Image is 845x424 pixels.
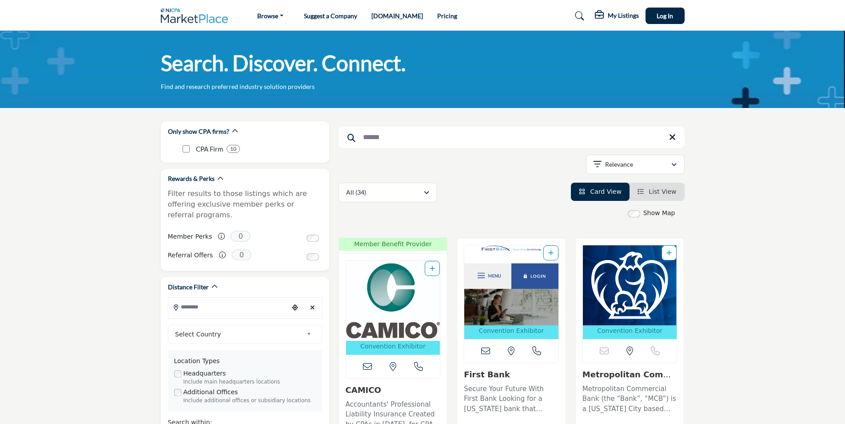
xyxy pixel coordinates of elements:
[161,82,315,91] p: Find and research preferred industry solution providers
[339,183,437,202] button: All (34)
[168,188,322,220] p: Filter results to those listings which are offering exclusive member perks or referral programs.
[346,385,441,395] h3: CAMICO
[464,370,510,379] a: First Bank
[175,329,303,340] span: Select Country
[605,160,633,169] p: Relevance
[307,253,319,260] input: Switch to Referral Offers
[464,245,558,325] img: First Bank
[582,370,678,380] h3: Metropolitan Commercial Bank
[342,240,445,249] span: Member Benefit Provider
[583,245,677,325] img: Metropolitan Commercial Bank
[579,188,622,195] a: View Card
[657,12,673,20] span: Log In
[666,249,672,256] a: Add To List
[590,188,621,195] span: Card View
[339,127,685,148] input: Search Keyword
[251,10,290,22] a: Browse
[437,12,457,20] a: Pricing
[174,356,316,366] div: Location Types
[649,188,676,195] span: List View
[168,283,209,292] h2: Distance Filter
[371,12,423,20] a: [DOMAIN_NAME]
[183,397,316,405] div: Include additional offices or subsidiary locations
[168,127,229,136] h2: Only show CPA firms?
[304,12,357,20] a: Suggest a Company
[227,145,240,153] div: 10 Results For CPA Firm
[346,261,440,355] a: Open Listing in new tab
[630,183,685,201] li: List View
[346,188,366,197] p: All (34)
[464,384,559,414] p: Secure Your Future With First Bank Looking for a [US_STATE] bank that understands the unique need...
[548,249,554,256] a: Add To List
[288,298,302,317] div: Choose your current location
[168,298,288,316] input: Search Location
[306,298,319,317] div: Clear search location
[161,49,406,77] h1: Search. Discover. Connect.
[430,265,435,272] a: Add To List
[168,248,213,263] label: Referral Offers
[168,174,215,183] h2: Rewards & Perks
[586,155,685,174] button: Relevance
[196,144,223,154] p: CPA Firm: CPA Firm
[464,245,558,339] a: Open Listing in new tab
[571,183,630,201] li: Card View
[231,249,251,260] span: 0
[566,9,590,23] a: Search
[646,8,685,24] button: Log In
[346,261,440,341] img: CAMICO
[183,378,316,386] div: Include main headquarters locations
[597,326,662,336] p: Convention Exhibitor
[231,231,251,242] span: 0
[595,11,639,21] div: My Listings
[346,385,381,395] a: CAMICO
[307,235,319,242] input: Switch to Member Perks
[360,342,426,351] p: Convention Exhibitor
[583,245,677,339] a: Open Listing in new tab
[183,388,238,397] label: Additional Offices
[582,370,677,389] a: Metropolitan Commerc...
[464,370,559,380] h3: First Bank
[183,369,226,378] label: Headquarters
[608,12,639,20] h5: My Listings
[183,145,190,152] input: CPA Firm checkbox
[230,146,236,152] b: 10
[582,384,678,414] p: Metropolitan Commercial Bank (the “Bank”, “MCB”) is a [US_STATE] City based full-service commerci...
[479,326,544,336] p: Convention Exhibitor
[643,208,675,218] label: Show Map
[582,382,678,414] a: Metropolitan Commercial Bank (the “Bank”, “MCB”) is a [US_STATE] City based full-service commerci...
[464,382,559,414] a: Secure Your Future With First Bank Looking for a [US_STATE] bank that understands the unique need...
[638,188,677,195] a: View List
[168,229,212,244] label: Member Perks
[161,8,233,23] img: Site Logo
